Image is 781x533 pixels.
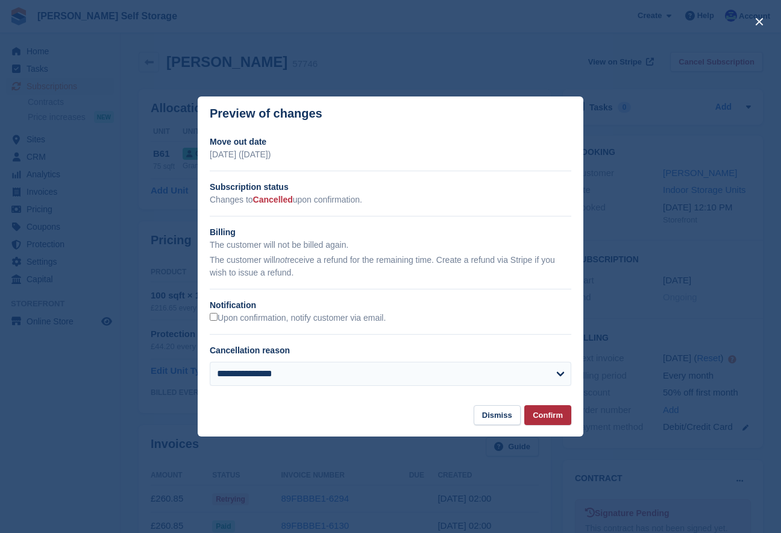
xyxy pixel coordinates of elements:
h2: Billing [210,226,571,239]
label: Cancellation reason [210,345,290,355]
em: not [275,255,287,265]
input: Upon confirmation, notify customer via email. [210,313,218,321]
h2: Move out date [210,136,571,148]
p: The customer will receive a refund for the remaining time. Create a refund via Stripe if you wish... [210,254,571,279]
p: [DATE] ([DATE]) [210,148,571,161]
p: Changes to upon confirmation. [210,194,571,206]
h2: Subscription status [210,181,571,194]
label: Upon confirmation, notify customer via email. [210,313,386,324]
button: close [750,12,769,31]
button: Confirm [524,405,571,425]
h2: Notification [210,299,571,312]
p: The customer will not be billed again. [210,239,571,251]
span: Cancelled [253,195,293,204]
button: Dismiss [474,405,521,425]
p: Preview of changes [210,107,322,121]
